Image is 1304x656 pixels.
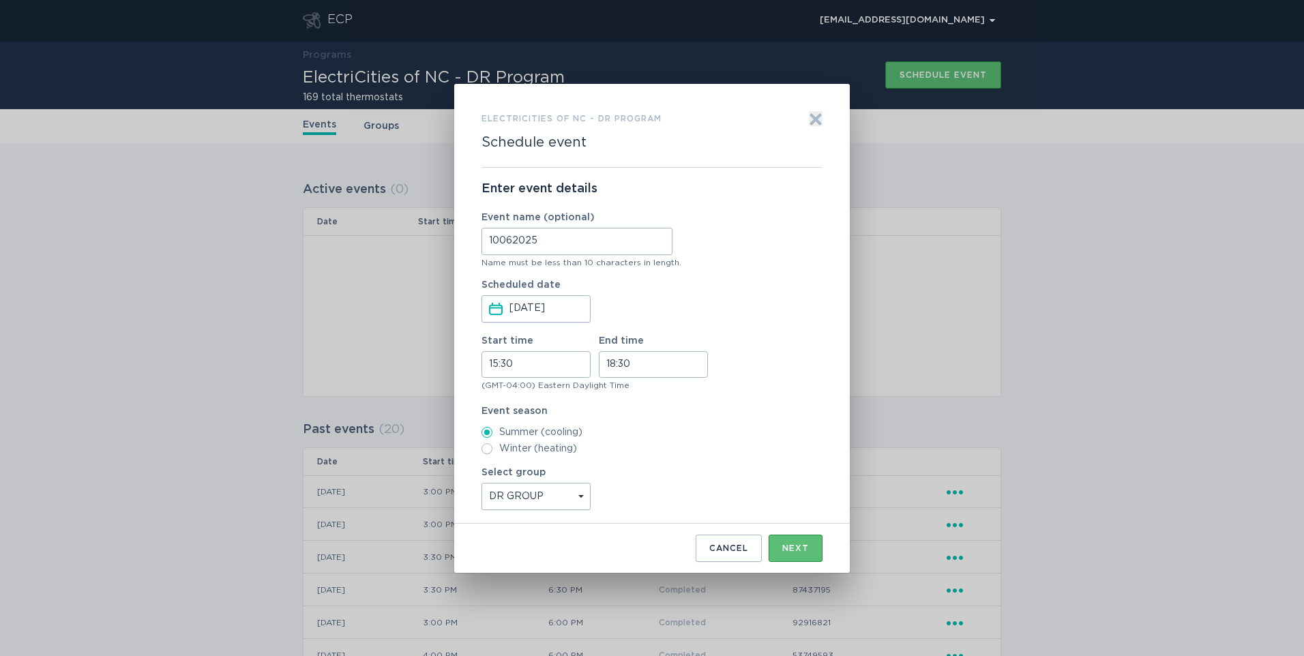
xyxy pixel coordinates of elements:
[481,280,672,323] label: Scheduled date
[481,134,587,151] h2: Schedule event
[696,535,762,562] button: Cancel
[481,258,823,267] div: Name must be less than 10 characters in length.
[481,228,672,255] input: Event name (optional)
[481,468,591,510] label: Select group
[809,111,823,126] button: Exit
[509,296,589,322] input: Select a date
[481,427,492,438] input: Summer (cooling)
[481,111,662,126] h3: ElectriCities of NC - DR Program
[481,181,823,196] p: Enter event details
[599,351,708,378] input: End time
[481,351,591,378] input: Start time
[481,381,823,389] div: (GMT-04:00) Eastern Daylight Time
[481,427,823,438] label: Summer (cooling)
[481,483,591,510] select: Select group
[481,336,591,378] label: Start time
[769,535,823,562] button: Next
[709,544,748,552] div: Cancel
[454,84,850,573] div: Form to create an event
[481,443,492,454] input: Winter (heating)
[481,213,672,222] label: Event name (optional)
[489,301,503,316] button: Scheduled dateSelect a date
[782,544,809,552] div: Next
[481,443,823,454] label: Winter (heating)
[481,406,823,416] label: Event season
[599,336,708,378] label: End time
